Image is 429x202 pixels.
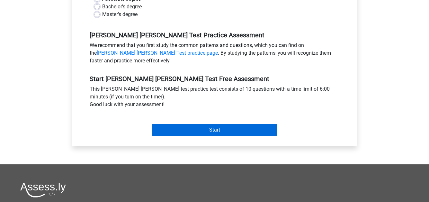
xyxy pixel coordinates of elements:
[102,11,138,18] label: Master's degree
[90,31,340,39] h5: [PERSON_NAME] [PERSON_NAME] Test Practice Assessment
[85,41,344,67] div: We recommend that you first study the common patterns and questions, which you can find on the . ...
[85,85,344,111] div: This [PERSON_NAME] [PERSON_NAME] test practice test consists of 10 questions with a time limit of...
[20,182,66,197] img: Assessly logo
[102,3,142,11] label: Bachelor's degree
[152,124,277,136] input: Start
[97,50,218,56] a: [PERSON_NAME] [PERSON_NAME] Test practice page
[90,75,340,83] h5: Start [PERSON_NAME] [PERSON_NAME] Test Free Assessment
